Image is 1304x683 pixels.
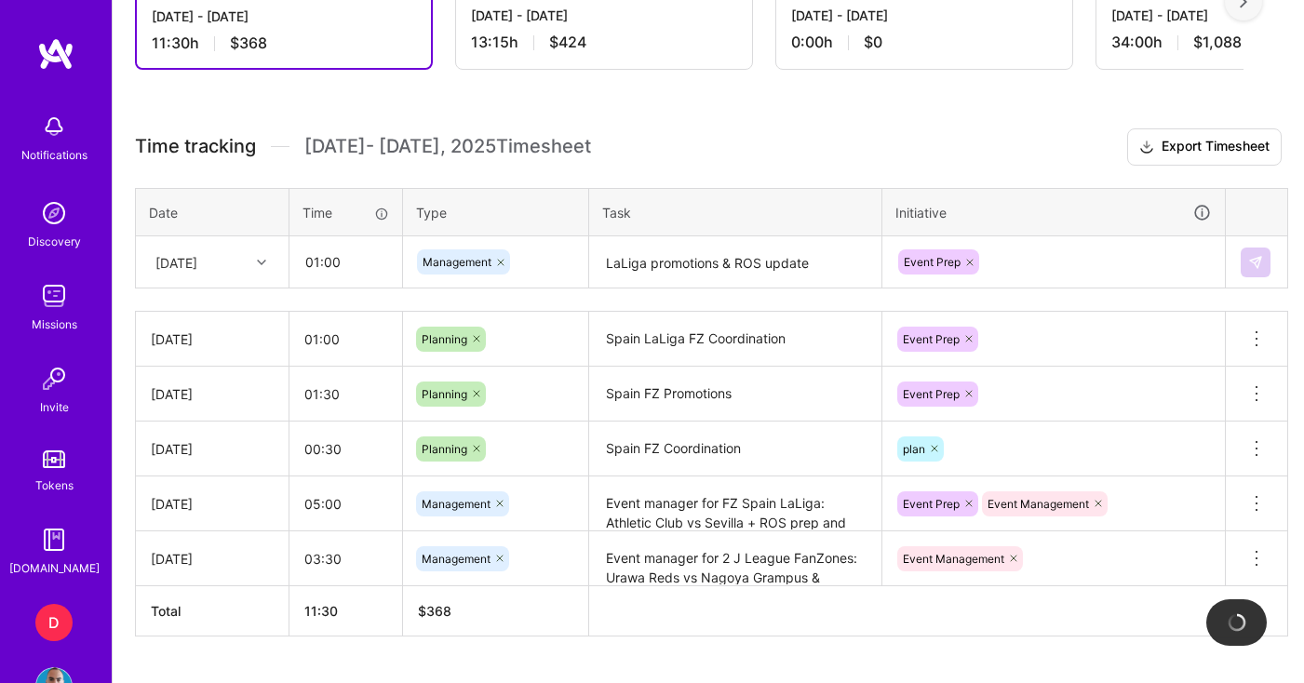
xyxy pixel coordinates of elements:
input: HH:MM [289,369,402,419]
div: [DATE] - [DATE] [791,6,1057,25]
div: null [1241,248,1272,277]
div: [DATE] - [DATE] [471,6,737,25]
div: D [35,604,73,641]
textarea: Spain FZ Coordination [591,423,880,475]
th: 11:30 [289,586,403,636]
span: Event Prep [903,497,960,511]
img: tokens [43,450,65,468]
input: HH:MM [289,534,402,583]
span: $1,088 [1193,33,1242,52]
div: Notifications [21,145,87,165]
input: HH:MM [290,237,401,287]
th: Type [403,188,589,236]
span: Management [422,552,491,566]
a: D [31,604,77,641]
div: Initiative [895,202,1212,223]
div: Missions [32,315,77,334]
input: HH:MM [289,315,402,364]
span: Event Management [988,497,1089,511]
span: $368 [230,33,267,53]
i: icon Download [1139,138,1154,157]
div: [DATE] [151,329,274,349]
i: icon Chevron [257,258,266,267]
img: Submit [1248,255,1263,270]
div: Tokens [35,475,74,495]
th: Task [589,188,882,236]
img: loading [1227,612,1247,633]
span: Time tracking [135,135,256,158]
span: Management [422,497,491,511]
span: Event Prep [903,387,960,401]
img: guide book [35,521,73,558]
span: plan [903,442,925,456]
span: [DATE] - [DATE] , 2025 Timesheet [304,135,591,158]
img: bell [35,108,73,145]
div: [DATE] [151,494,274,514]
div: 13:15 h [471,33,737,52]
div: 11:30 h [152,33,416,53]
img: discovery [35,194,73,232]
span: $ 368 [418,603,451,619]
textarea: Spain FZ Promotions [591,368,880,420]
input: HH:MM [289,424,402,474]
textarea: Event manager for 2 J League FanZones: Urawa Reds vs Nagoya Grampus & Shonan Bellmare vs FC Tokyo [591,533,880,584]
div: [DATE] - [DATE] [152,7,416,26]
span: $424 [549,33,586,52]
textarea: Spain LaLiga FZ Coordination [591,314,880,365]
th: Total [136,586,289,636]
span: $0 [864,33,882,52]
span: Management [423,255,491,269]
div: [DATE] [151,439,274,459]
img: teamwork [35,277,73,315]
img: logo [37,37,74,71]
div: [DATE] [151,384,274,404]
div: Time [302,203,389,222]
div: [DOMAIN_NAME] [9,558,100,578]
span: Planning [422,332,467,346]
img: Invite [35,360,73,397]
span: Event Management [903,552,1004,566]
input: HH:MM [289,479,402,529]
div: 0:00 h [791,33,1057,52]
textarea: Event manager for FZ Spain LaLiga: Athletic Club vs Sevilla + ROS prep and activations [591,478,880,529]
span: Planning [422,387,467,401]
span: Planning [422,442,467,456]
span: Event Prep [903,332,960,346]
div: [DATE] [151,549,274,569]
button: Export Timesheet [1127,128,1282,166]
div: Invite [40,397,69,417]
textarea: LaLiga promotions & ROS update [591,238,880,288]
span: Event Prep [904,255,961,269]
div: Discovery [28,232,81,251]
th: Date [136,188,289,236]
div: [DATE] [155,252,197,272]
